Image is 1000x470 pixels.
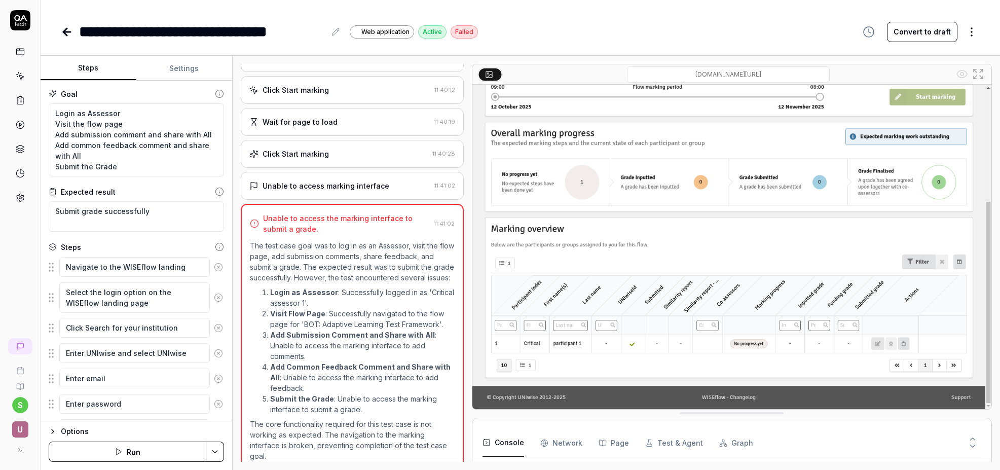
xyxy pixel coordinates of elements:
[263,180,389,191] div: Unable to access marking interface
[61,89,78,99] div: Goal
[8,338,32,354] a: New conversation
[432,150,455,157] time: 11:40:28
[250,419,455,461] p: The core functionality required for this test case is not working as expected. The navigation to ...
[61,242,81,252] div: Steps
[270,288,338,297] strong: Login as Assessor
[41,56,136,81] button: Steps
[645,429,703,457] button: Test & Agent
[61,187,116,197] div: Expected result
[49,393,224,415] div: Suggestions
[210,394,228,414] button: Remove step
[49,442,206,462] button: Run
[263,85,329,95] div: Click Start marking
[49,317,224,339] div: Suggestions
[49,343,224,364] div: Suggestions
[954,66,970,82] button: Show all interative elements
[210,369,228,389] button: Remove step
[451,25,478,39] div: Failed
[49,282,224,313] div: Suggestions
[250,240,455,283] p: The test case goal was to log in as an Assessor, visit the flow page, add submission comments, sh...
[270,330,455,361] li: : Unable to access the marking interface to add comments.
[270,393,455,415] li: : Unable to access the marking interface to submit a grade.
[136,56,232,81] button: Settings
[350,25,414,39] a: Web application
[270,394,334,403] strong: Submit the Grade
[12,421,28,438] span: U
[210,419,228,440] button: Remove step
[270,308,455,330] li: : Successfully navigated to the flow page for 'BOT: Adaptive Learning Test Framework'.
[434,118,455,125] time: 11:40:19
[434,86,455,93] time: 11:40:12
[270,361,455,393] li: : Unable to access the marking interface to add feedback.
[540,429,582,457] button: Network
[857,22,881,42] button: View version history
[49,419,224,440] div: Suggestions
[719,429,753,457] button: Graph
[263,149,329,159] div: Click Start marking
[599,429,629,457] button: Page
[434,182,455,189] time: 11:41:02
[270,309,325,318] strong: Visit Flow Page
[210,257,228,277] button: Remove step
[270,331,435,339] strong: Add Submission Comment and Share with All
[210,287,228,308] button: Remove step
[361,27,410,37] span: Web application
[418,25,447,39] div: Active
[270,363,451,382] strong: Add Common Feedback Comment and Share with All
[270,287,455,308] li: : Successfully logged in as 'Critical assessor 1'.
[61,425,224,438] div: Options
[49,257,224,278] div: Suggestions
[483,429,524,457] button: Console
[4,375,36,391] a: Documentation
[210,343,228,364] button: Remove step
[4,413,36,440] button: U
[263,213,430,234] div: Unable to access the marking interface to submit a grade.
[210,318,228,338] button: Remove step
[970,66,986,82] button: Open in full screen
[472,85,991,409] img: Screenshot
[4,358,36,375] a: Book a call with us
[887,22,957,42] button: Convert to draft
[434,220,455,227] time: 11:41:02
[49,425,224,438] button: Options
[12,397,28,413] button: s
[49,368,224,389] div: Suggestions
[263,117,338,127] div: Wait for page to load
